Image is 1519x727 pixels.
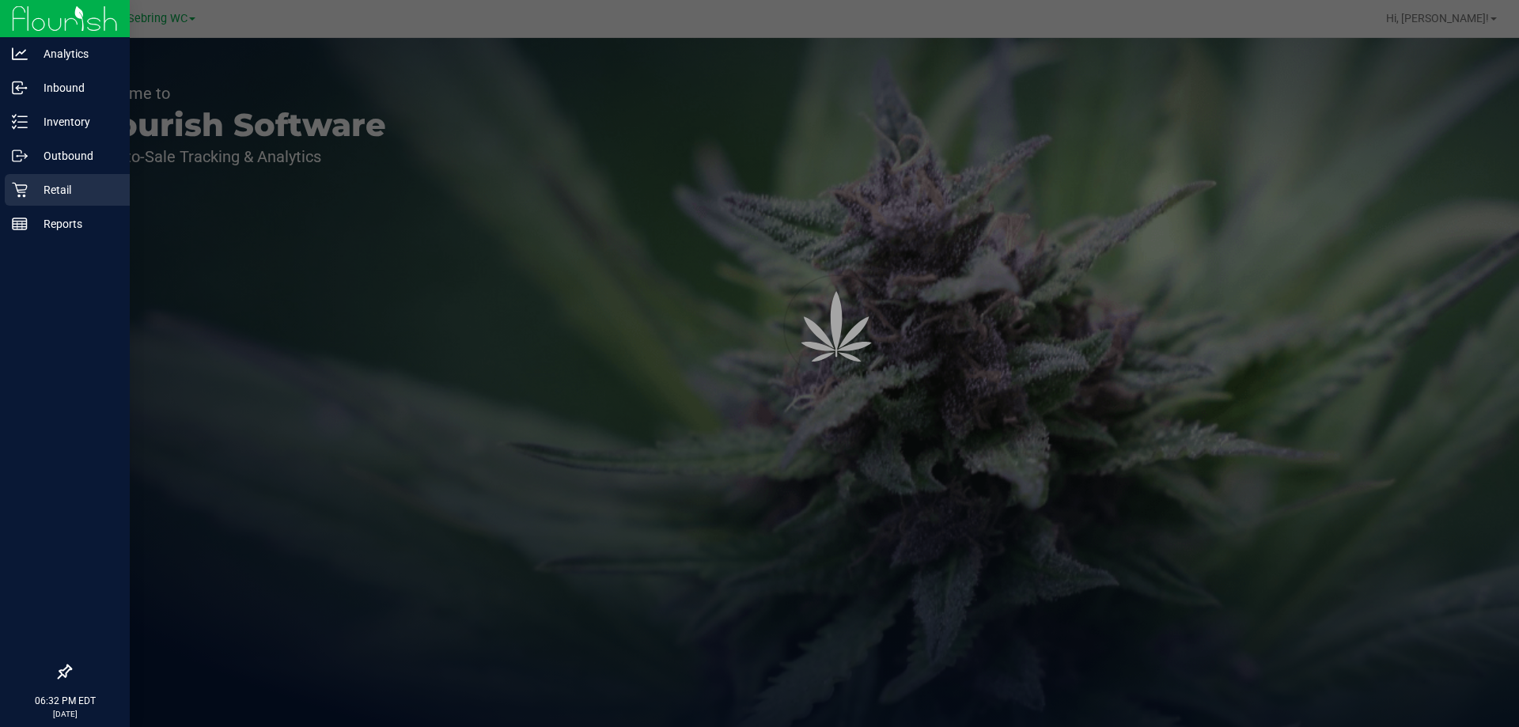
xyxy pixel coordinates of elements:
p: Outbound [28,146,123,165]
p: Inbound [28,78,123,97]
p: Inventory [28,112,123,131]
inline-svg: Analytics [12,46,28,62]
inline-svg: Outbound [12,148,28,164]
p: [DATE] [7,708,123,720]
inline-svg: Retail [12,182,28,198]
inline-svg: Reports [12,216,28,232]
inline-svg: Inventory [12,114,28,130]
p: 06:32 PM EDT [7,694,123,708]
p: Analytics [28,44,123,63]
p: Reports [28,214,123,233]
inline-svg: Inbound [12,80,28,96]
p: Retail [28,180,123,199]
